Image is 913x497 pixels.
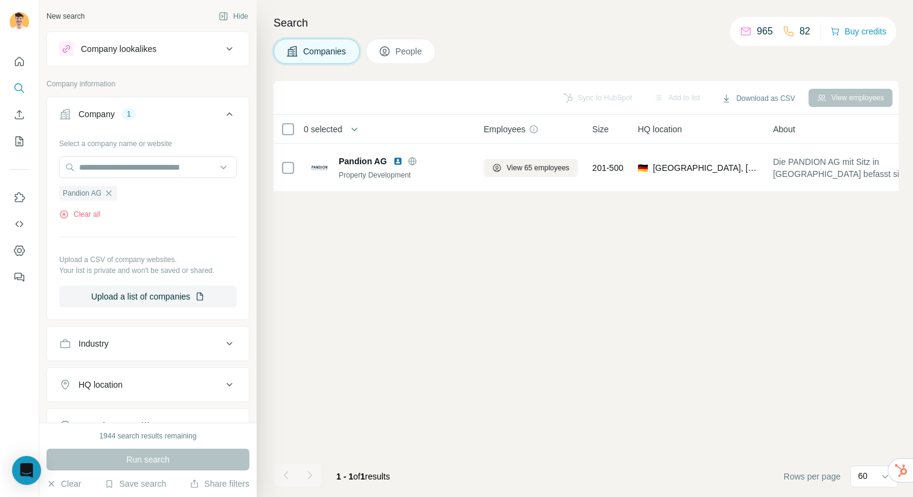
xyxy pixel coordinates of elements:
[46,79,249,89] p: Company information
[858,470,868,482] p: 60
[59,133,237,149] div: Select a company name or website
[122,109,136,120] div: 1
[638,123,682,135] span: HQ location
[78,420,150,432] div: Annual revenue ($)
[59,209,100,220] button: Clear all
[100,431,197,441] div: 1944 search results remaining
[336,472,390,481] span: results
[210,7,257,25] button: Hide
[47,370,249,399] button: HQ location
[393,156,403,166] img: LinkedIn logo
[47,34,249,63] button: Company lookalikes
[274,14,899,31] h4: Search
[47,411,249,440] button: Annual revenue ($)
[773,123,795,135] span: About
[799,24,810,39] p: 82
[78,338,109,350] div: Industry
[484,159,578,177] button: View 65 employees
[10,130,29,152] button: My lists
[310,158,329,178] img: Logo of Pandion AG
[59,254,237,265] p: Upload a CSV of company websites.
[757,24,773,39] p: 965
[507,162,569,173] span: View 65 employees
[592,123,609,135] span: Size
[47,329,249,358] button: Industry
[303,45,347,57] span: Companies
[63,188,101,199] span: Pandion AG
[484,123,525,135] span: Employees
[10,12,29,31] img: Avatar
[78,379,123,391] div: HQ location
[304,123,342,135] span: 0 selected
[339,155,387,167] span: Pandion AG
[10,51,29,72] button: Quick start
[360,472,365,481] span: 1
[592,162,623,174] span: 201-500
[10,187,29,208] button: Use Surfe on LinkedIn
[638,162,648,174] span: 🇩🇪
[396,45,423,57] span: People
[10,77,29,99] button: Search
[10,240,29,261] button: Dashboard
[59,265,237,276] p: Your list is private and won't be saved or shared.
[59,286,237,307] button: Upload a list of companies
[339,170,469,181] div: Property Development
[78,108,115,120] div: Company
[336,472,353,481] span: 1 - 1
[46,11,85,22] div: New search
[46,478,81,490] button: Clear
[830,23,886,40] button: Buy credits
[104,478,166,490] button: Save search
[190,478,249,490] button: Share filters
[10,266,29,288] button: Feedback
[353,472,360,481] span: of
[81,43,156,55] div: Company lookalikes
[713,89,803,107] button: Download as CSV
[12,456,41,485] div: Open Intercom Messenger
[784,470,841,483] span: Rows per page
[10,104,29,126] button: Enrich CSV
[10,213,29,235] button: Use Surfe API
[653,162,758,174] span: [GEOGRAPHIC_DATA], [GEOGRAPHIC_DATA]|[GEOGRAPHIC_DATA]|[GEOGRAPHIC_DATA]
[47,100,249,133] button: Company1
